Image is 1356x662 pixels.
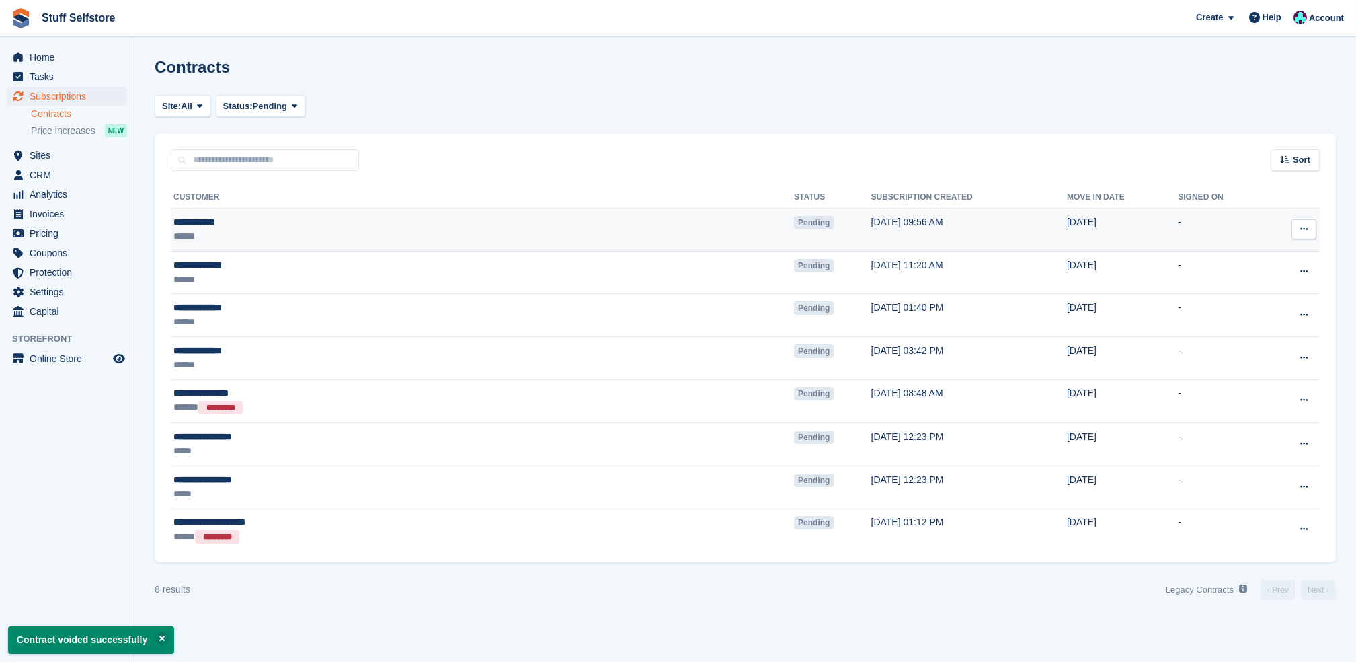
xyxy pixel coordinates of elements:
a: menu [7,146,127,165]
td: - [1178,423,1265,466]
a: Stuff Selfstore [36,7,120,29]
span: Settings [30,283,110,301]
a: menu [7,283,127,301]
p: Contract voided successfully [8,626,174,654]
a: menu [7,67,127,86]
td: [DATE] [1067,336,1178,379]
span: Pending [794,431,834,444]
a: Preview store [111,351,127,367]
span: Invoices [30,205,110,223]
a: menu [7,244,127,262]
td: - [1178,209,1265,252]
h1: Contracts [155,58,230,76]
a: Price increases NEW [31,123,127,138]
span: Pending [794,516,834,529]
a: menu [7,48,127,67]
td: - [1178,251,1265,294]
a: menu [7,263,127,282]
a: menu [7,185,127,204]
th: Move in date [1067,187,1178,209]
nav: Page [1160,579,1339,601]
span: Pending [794,301,834,315]
img: stora-icon-8386f47178a22dfd0bd8f6a31ec36ba5ce8667c1dd55bd0f319d3a0aa187defe.svg [11,8,31,28]
div: NEW [105,124,127,137]
td: [DATE] 12:23 PM [871,423,1067,466]
span: Pending [794,344,834,358]
span: Tasks [30,67,110,86]
td: [DATE] 12:23 PM [871,466,1067,509]
span: Capital [30,302,110,321]
a: Contracts [31,108,127,120]
a: menu [7,165,127,184]
td: [DATE] 03:42 PM [871,336,1067,379]
a: menu [7,224,127,243]
span: Create [1196,11,1223,24]
span: Storefront [12,332,134,346]
span: Subscriptions [30,87,110,106]
td: [DATE] [1067,466,1178,509]
td: - [1178,336,1265,379]
span: Sites [30,146,110,165]
span: Pending [794,259,834,272]
span: Online Store [30,349,110,368]
td: [DATE] [1067,379,1178,423]
span: Pending [794,216,834,229]
span: Protection [30,263,110,282]
span: Coupons [30,244,110,262]
img: Simon Gardner [1293,11,1307,24]
span: All [181,100,192,113]
p: Legacy Contracts [1166,583,1234,597]
td: - [1178,509,1265,552]
td: - [1178,379,1265,423]
button: Status: Pending [216,95,305,117]
a: Legacy Contracts [1160,579,1252,601]
td: - [1178,466,1265,509]
span: Pending [794,387,834,400]
td: [DATE] [1067,509,1178,552]
span: Price increases [31,124,95,137]
a: menu [7,349,127,368]
button: Site: All [155,95,210,117]
a: menu [7,302,127,321]
td: [DATE] [1067,251,1178,294]
td: [DATE] [1067,294,1178,337]
span: Home [30,48,110,67]
a: Next [1301,580,1336,600]
a: menu [7,87,127,106]
td: [DATE] 01:40 PM [871,294,1067,337]
td: [DATE] [1067,423,1178,466]
span: CRM [30,165,110,184]
th: Customer [171,187,794,209]
span: Status: [223,100,253,113]
td: [DATE] 01:12 PM [871,509,1067,552]
span: Sort [1293,153,1310,167]
td: [DATE] 08:48 AM [871,379,1067,423]
span: Pending [253,100,287,113]
span: Site: [162,100,181,113]
div: 8 results [155,583,190,597]
img: icon-info-grey-7440780725fd019a000dd9b08b2336e03edf1995a4989e88bcd33f0948082b44.svg [1239,585,1247,593]
td: [DATE] [1067,209,1178,252]
a: Previous [1261,580,1295,600]
span: Analytics [30,185,110,204]
th: Subscription created [871,187,1067,209]
th: Status [794,187,871,209]
span: Account [1309,11,1344,25]
span: Pricing [30,224,110,243]
span: Help [1263,11,1281,24]
th: Signed on [1178,187,1265,209]
a: menu [7,205,127,223]
td: - [1178,294,1265,337]
td: [DATE] 09:56 AM [871,209,1067,252]
td: [DATE] 11:20 AM [871,251,1067,294]
span: Pending [794,474,834,487]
